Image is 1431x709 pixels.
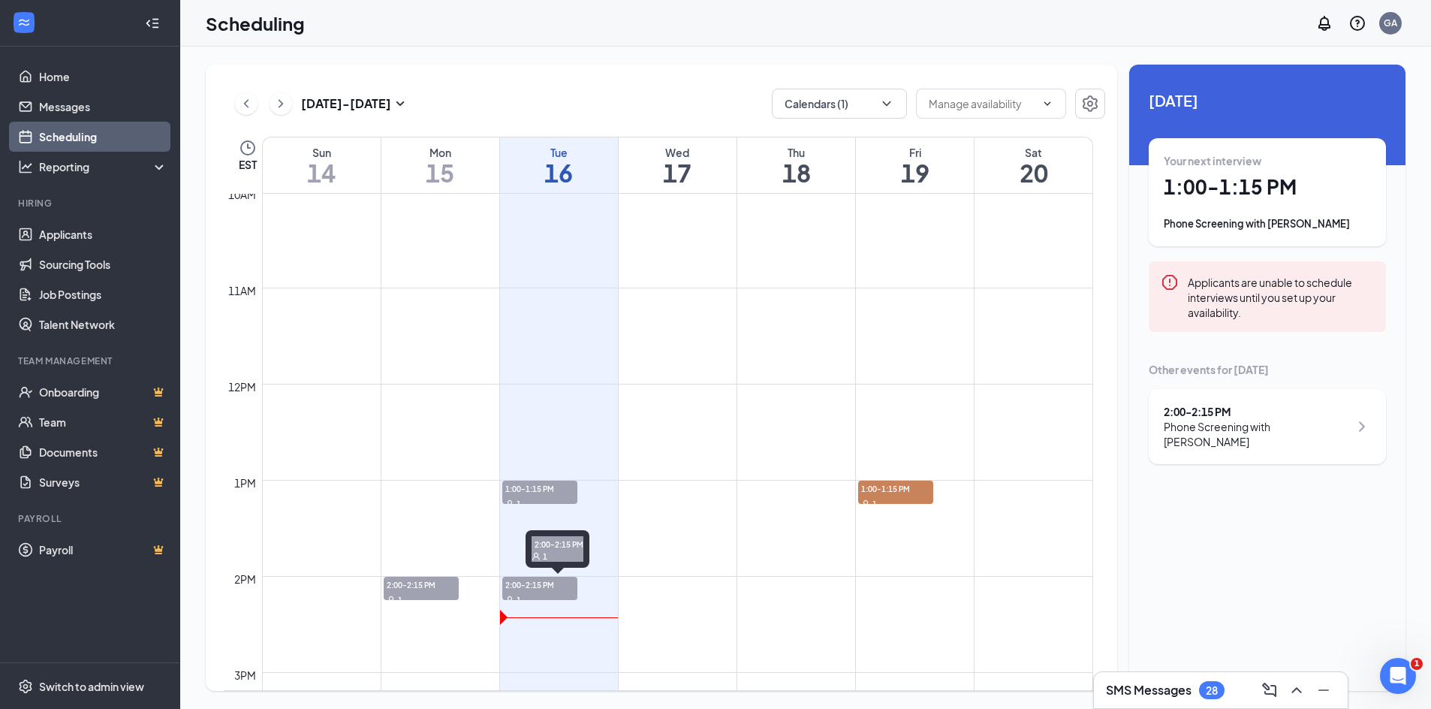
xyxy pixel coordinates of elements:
[39,535,167,565] a: PayrollCrown
[391,95,409,113] svg: SmallChevronDown
[270,92,292,115] button: ChevronRight
[1149,89,1386,112] span: [DATE]
[18,159,33,174] svg: Analysis
[18,679,33,694] svg: Settings
[975,145,1092,160] div: Sat
[1315,14,1333,32] svg: Notifications
[239,157,257,172] span: EST
[381,160,499,186] h1: 15
[239,139,257,157] svg: Clock
[737,137,855,193] a: September 18, 2025
[39,679,144,694] div: Switch to admin view
[619,137,737,193] a: September 17, 2025
[1164,174,1371,200] h1: 1:00 - 1:15 PM
[39,279,167,309] a: Job Postings
[1261,681,1279,699] svg: ComposeMessage
[206,11,305,36] h1: Scheduling
[500,137,618,193] a: September 16, 2025
[39,407,167,437] a: TeamCrown
[619,160,737,186] h1: 17
[1106,682,1191,698] h3: SMS Messages
[1380,658,1416,694] iframe: Intercom live chat
[502,577,577,592] span: 2:00-2:15 PM
[18,354,164,367] div: Team Management
[619,145,737,160] div: Wed
[1384,17,1397,29] div: GA
[858,481,933,496] span: 1:00-1:15 PM
[1081,95,1099,113] svg: Settings
[929,95,1035,112] input: Manage availability
[505,596,514,605] svg: User
[263,160,381,186] h1: 14
[145,16,160,31] svg: Collapse
[1188,273,1374,320] div: Applicants are unable to schedule interviews until you set up your availability.
[1348,14,1366,32] svg: QuestionInfo
[975,160,1092,186] h1: 20
[532,552,541,561] svg: User
[1149,362,1386,377] div: Other events for [DATE]
[872,499,877,509] span: 1
[1164,419,1349,449] div: Phone Screening with [PERSON_NAME]
[235,92,258,115] button: ChevronLeft
[532,536,583,551] span: 2:00-2:15 PM
[225,379,259,395] div: 12pm
[39,249,167,279] a: Sourcing Tools
[381,137,499,193] a: September 15, 2025
[879,96,894,111] svg: ChevronDown
[517,499,521,509] span: 1
[384,577,459,592] span: 2:00-2:15 PM
[398,595,402,605] span: 1
[856,160,974,186] h1: 19
[1315,681,1333,699] svg: Minimize
[263,145,381,160] div: Sun
[861,499,870,508] svg: User
[273,95,288,113] svg: ChevronRight
[301,95,391,112] h3: [DATE] - [DATE]
[1312,678,1336,702] button: Minimize
[39,309,167,339] a: Talent Network
[975,137,1092,193] a: September 20, 2025
[1288,681,1306,699] svg: ChevronUp
[39,377,167,407] a: OnboardingCrown
[517,595,521,605] span: 1
[1258,678,1282,702] button: ComposeMessage
[737,160,855,186] h1: 18
[1075,89,1105,119] button: Settings
[1164,153,1371,168] div: Your next interview
[856,137,974,193] a: September 19, 2025
[1164,404,1349,419] div: 2:00 - 2:15 PM
[39,62,167,92] a: Home
[500,145,618,160] div: Tue
[1411,658,1423,670] span: 1
[1161,273,1179,291] svg: Error
[39,92,167,122] a: Messages
[500,160,618,186] h1: 16
[231,667,259,683] div: 3pm
[772,89,907,119] button: Calendars (1)ChevronDown
[39,467,167,497] a: SurveysCrown
[39,437,167,467] a: DocumentsCrown
[225,186,259,203] div: 10am
[17,15,32,30] svg: WorkstreamLogo
[387,596,396,605] svg: User
[18,512,164,525] div: Payroll
[39,122,167,152] a: Scheduling
[231,571,259,587] div: 2pm
[856,145,974,160] div: Fri
[543,551,547,562] span: 1
[263,137,381,193] a: September 14, 2025
[39,219,167,249] a: Applicants
[1206,684,1218,697] div: 28
[1353,418,1371,436] svg: ChevronRight
[1041,98,1053,110] svg: ChevronDown
[502,481,577,496] span: 1:00-1:15 PM
[1164,216,1371,231] div: Phone Screening with [PERSON_NAME]
[39,159,168,174] div: Reporting
[737,145,855,160] div: Thu
[18,197,164,210] div: Hiring
[239,95,254,113] svg: ChevronLeft
[505,499,514,508] svg: User
[1285,678,1309,702] button: ChevronUp
[231,475,259,491] div: 1pm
